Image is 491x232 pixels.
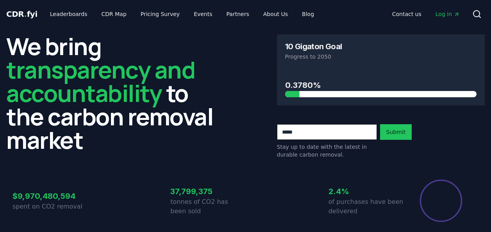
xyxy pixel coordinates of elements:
[285,53,477,61] p: Progress to 2050
[285,43,342,50] h3: 10 Gigaton Goal
[6,9,37,20] a: CDR.fyi
[6,34,214,152] h2: We bring to the carbon removal market
[44,7,320,21] nav: Main
[12,202,87,211] p: spent on CO2 removal
[285,79,477,91] h3: 0.3780%
[220,7,255,21] a: Partners
[429,7,466,21] a: Log in
[170,197,245,216] p: tonnes of CO2 has been sold
[386,7,428,21] a: Contact us
[296,7,320,21] a: Blog
[6,54,195,109] span: transparency and accountability
[419,179,463,223] div: Percentage of sales delivered
[329,186,404,197] h3: 2.4%
[436,10,460,18] span: Log in
[12,190,87,202] h3: $9,970,480,594
[187,7,218,21] a: Events
[277,143,377,159] p: Stay up to date with the latest in durable carbon removal.
[257,7,294,21] a: About Us
[329,197,404,216] p: of purchases have been delivered
[95,7,133,21] a: CDR Map
[44,7,94,21] a: Leaderboards
[24,9,27,19] span: .
[6,9,37,19] span: CDR fyi
[134,7,186,21] a: Pricing Survey
[380,124,412,140] button: Submit
[386,7,466,21] nav: Main
[170,186,245,197] h3: 37,799,375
